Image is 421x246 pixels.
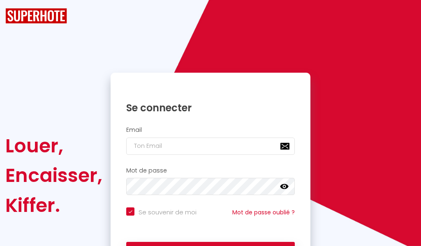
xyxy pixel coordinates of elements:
[5,161,102,190] div: Encaisser,
[5,8,67,23] img: SuperHote logo
[5,191,102,220] div: Kiffer.
[126,167,295,174] h2: Mot de passe
[126,126,295,133] h2: Email
[126,138,295,155] input: Ton Email
[126,101,295,114] h1: Se connecter
[232,208,295,216] a: Mot de passe oublié ?
[5,131,102,161] div: Louer,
